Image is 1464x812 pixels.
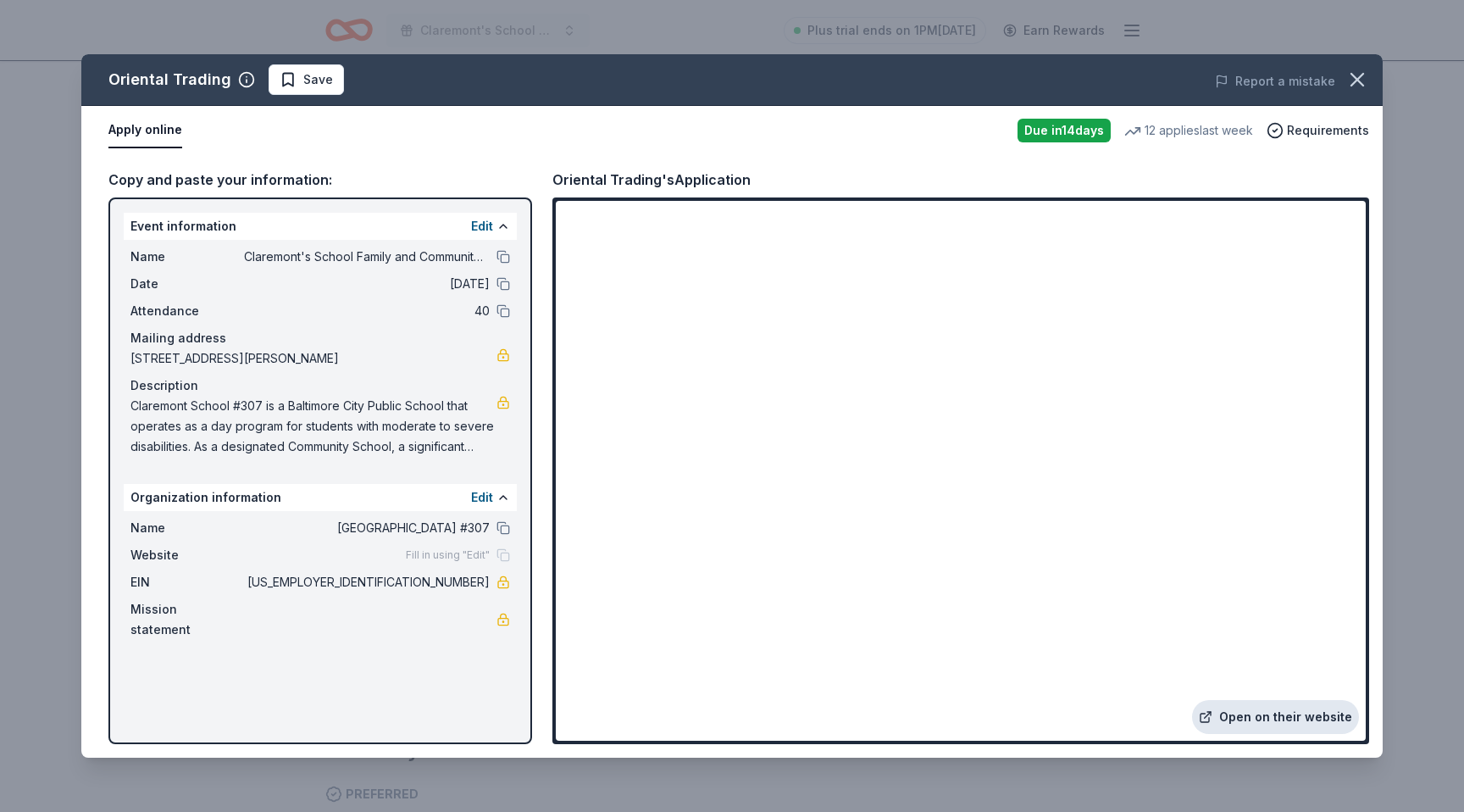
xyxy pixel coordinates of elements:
[130,301,244,321] span: Attendance
[269,64,344,95] button: Save
[244,247,490,267] span: Claremont's School Family and Community Council Meeting
[124,213,517,240] div: Event information
[471,216,493,236] button: Edit
[124,484,517,511] div: Organization information
[108,66,231,93] div: Oriental Trading
[406,548,490,562] span: Fill in using "Edit"
[130,328,510,348] div: Mailing address
[130,247,244,267] span: Name
[1215,71,1335,92] button: Report a mistake
[130,375,510,396] div: Description
[1287,120,1369,141] span: Requirements
[244,301,490,321] span: 40
[130,348,496,369] span: [STREET_ADDRESS][PERSON_NAME]
[471,487,493,508] button: Edit
[303,70,333,90] span: Save
[130,545,244,565] span: Website
[552,169,751,191] div: Oriental Trading's Application
[108,169,532,191] div: Copy and paste your information:
[130,599,244,640] span: Mission statement
[244,518,490,538] span: [GEOGRAPHIC_DATA] #307
[130,518,244,538] span: Name
[108,113,182,148] button: Apply online
[130,274,244,294] span: Date
[244,274,490,294] span: [DATE]
[1267,120,1369,141] button: Requirements
[244,572,490,592] span: [US_EMPLOYER_IDENTIFICATION_NUMBER]
[1124,120,1253,141] div: 12 applies last week
[130,572,244,592] span: EIN
[130,396,496,457] span: Claremont School #307 is a Baltimore City Public School that operates as a day program for studen...
[1018,119,1111,142] div: Due in 14 days
[1192,700,1359,734] a: Open on their website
